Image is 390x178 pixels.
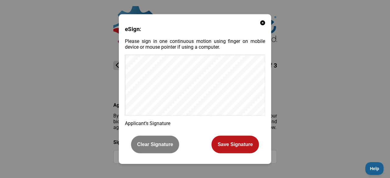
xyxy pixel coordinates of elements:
[131,136,179,153] button: Clear Signature
[125,26,265,33] h3: eSign:
[125,120,265,126] p: Applicant’s Signature
[125,38,265,50] p: Please sign in one continuous motion using finger on mobile device or mouse pointer if using a co...
[211,136,259,153] button: Save Signature
[365,162,384,175] iframe: Toggle Customer Support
